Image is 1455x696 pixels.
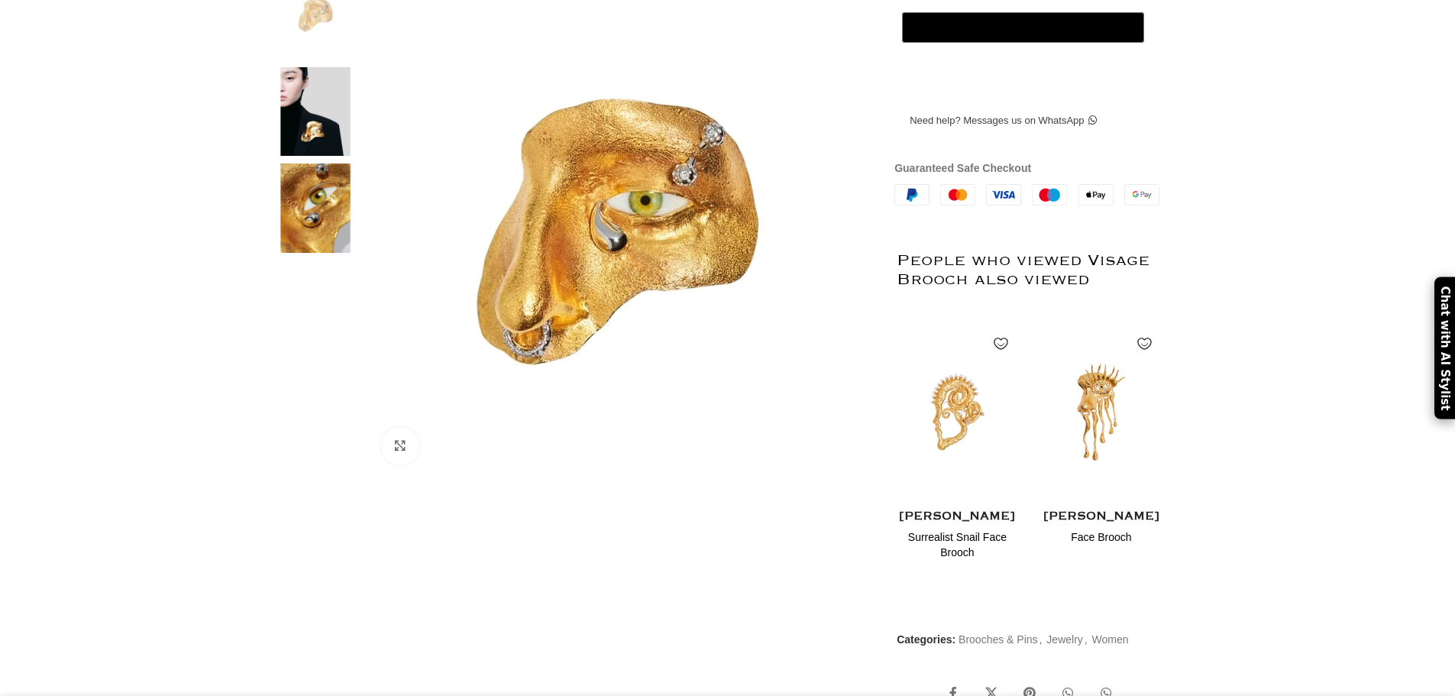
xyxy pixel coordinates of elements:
img: guaranteed-safe-checkout-bordered.j [894,184,1159,206]
h4: [PERSON_NAME] [897,507,1018,526]
img: Schiaparelli-Face-Brooch30200_nobg.png [1041,320,1162,503]
span: $2600.00 [1082,552,1122,563]
h2: People who viewed Visage Brooch also viewed [897,221,1162,320]
a: Need help? Messages us on WhatsApp [894,105,1111,137]
h4: [PERSON_NAME] [1041,507,1162,526]
a: Jewelry [1046,633,1082,646]
button: Pay with GPay [902,12,1144,43]
a: Brooches & Pins [959,633,1038,646]
a: [PERSON_NAME] Surrealist Snail Face Brooch $3103.00 [897,503,1018,581]
img: Schiaparelli brooch [269,163,362,253]
span: Categories: [897,633,955,646]
img: Schiaparelli-Surrealist-Snail-Face-Brooch35402_nobg.png [897,320,1018,503]
img: Schiaparelli brooches [269,67,362,157]
span: , [1040,631,1043,648]
h4: Surrealist Snail Face Brooch [897,530,1018,560]
iframe: Фрейм кнопок защищенного ускоренного оформления заказа [899,50,1147,87]
h4: Face Brooch [1041,530,1162,545]
a: [PERSON_NAME] Face Brooch $2600.00 [1041,503,1162,566]
div: 1 / 2 [897,320,1018,581]
div: 2 / 2 [1041,320,1162,566]
span: $3103.00 [937,567,978,578]
strong: Guaranteed Safe Checkout [894,162,1031,174]
span: , [1085,631,1088,648]
a: Women [1092,633,1129,646]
